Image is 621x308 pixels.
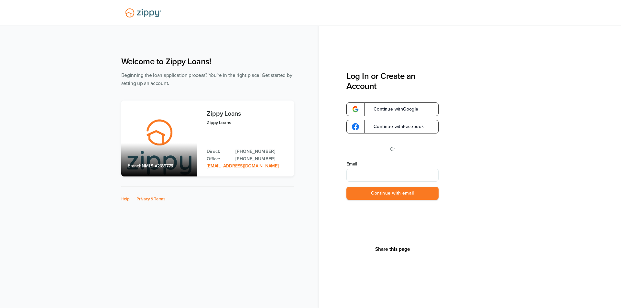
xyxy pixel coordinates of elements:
span: Continue with Google [367,107,419,112]
h3: Zippy Loans [207,110,287,117]
h1: Welcome to Zippy Loans! [121,57,294,67]
button: Continue with email [346,187,439,200]
a: Direct Phone: 512-975-2947 [235,148,287,155]
p: Zippy Loans [207,119,287,126]
img: google-logo [352,106,359,113]
a: Privacy & Terms [136,196,165,202]
input: Email Address [346,169,439,182]
span: Beginning the loan application process? You're in the right place! Get started by setting up an a... [121,72,292,86]
a: google-logoContinue withFacebook [346,120,439,133]
p: Direct: [207,148,229,155]
span: Branch [128,163,142,169]
span: NMLS #2189776 [142,163,173,169]
a: Help [121,196,130,202]
p: Office: [207,155,229,163]
img: google-logo [352,123,359,130]
p: Or [390,145,395,153]
h3: Log In or Create an Account [346,71,439,91]
a: Office Phone: 512-975-2947 [235,155,287,163]
img: Lender Logo [121,5,165,20]
label: Email [346,161,439,167]
a: Email Address: zippyguide@zippymh.com [207,163,278,169]
button: Share This Page [373,246,412,252]
span: Continue with Facebook [367,124,424,129]
a: google-logoContinue withGoogle [346,102,439,116]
